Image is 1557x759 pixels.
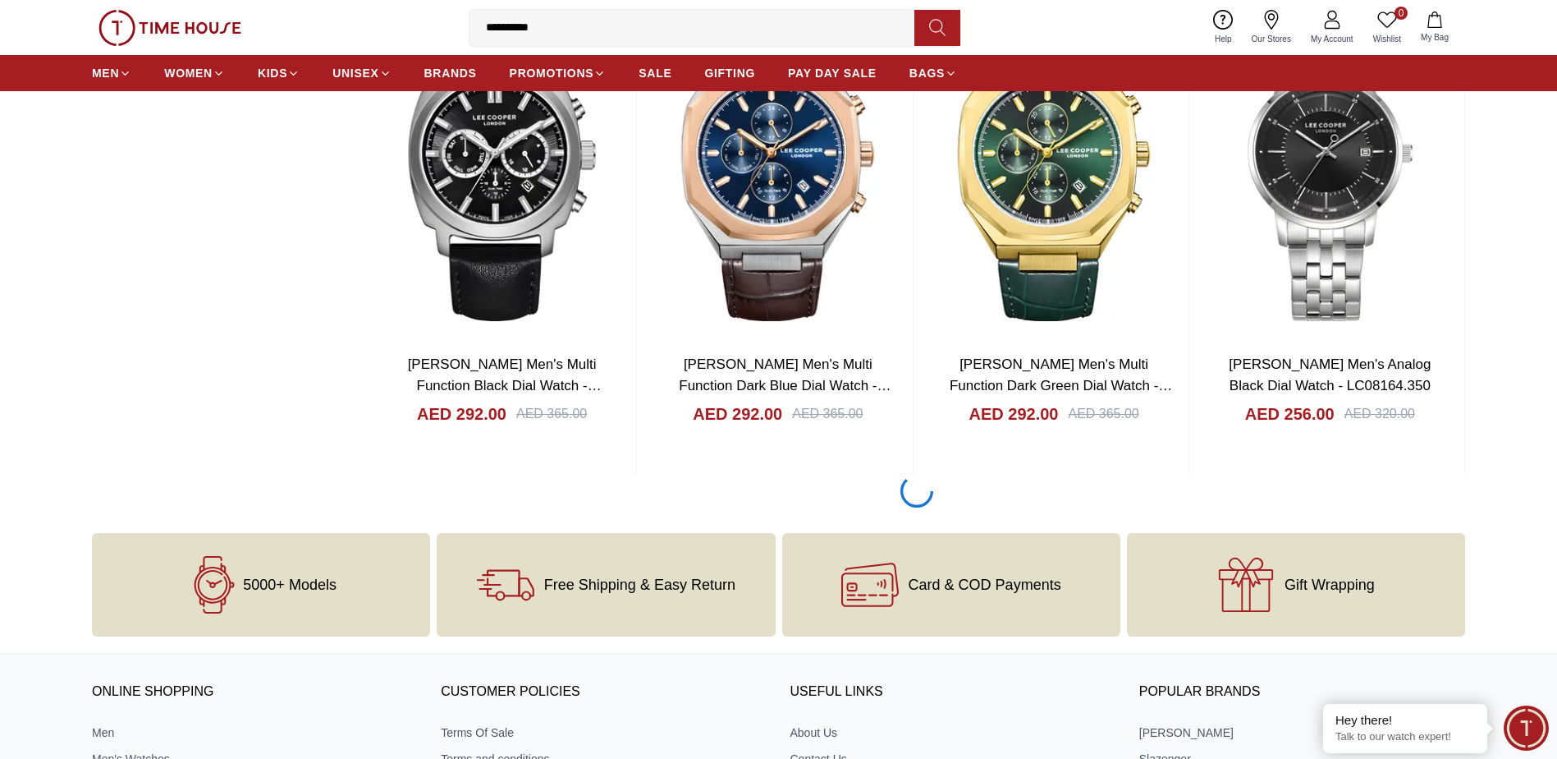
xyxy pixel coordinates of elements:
span: Card & COD Payments [909,577,1061,593]
span: Free Shipping & Easy Return [544,577,735,593]
a: KIDS [258,58,300,88]
a: BAGS [909,58,957,88]
a: UNISEX [332,58,391,88]
span: Help [1208,33,1239,45]
span: My Bag [1414,31,1455,44]
span: PAY DAY SALE [788,65,877,81]
img: ... [98,10,241,46]
span: Gift Wrapping [1285,577,1375,593]
span: SALE [639,65,671,81]
span: 5000+ Models [243,577,337,593]
a: MEN [92,58,131,88]
button: My Bag [1411,8,1459,47]
a: [PERSON_NAME] Men's Multi Function Black Dial Watch - LC08172.351 [408,356,602,414]
h4: AED 292.00 [969,402,1059,425]
a: BRANDS [424,58,477,88]
span: GIFTING [704,65,755,81]
div: AED 320.00 [1344,404,1415,424]
div: AED 365.00 [1068,404,1138,424]
div: Hey there! [1335,712,1475,729]
a: Help [1205,7,1242,48]
h3: CUSTOMER POLICIES [441,680,767,705]
span: WOMEN [164,65,213,81]
h3: USEFUL LINKS [790,680,1116,705]
a: GIFTING [704,58,755,88]
p: Talk to our watch expert! [1335,730,1475,744]
a: WOMEN [164,58,225,88]
div: AED 365.00 [792,404,863,424]
a: About Us [790,724,1116,741]
a: PROMOTIONS [510,58,607,88]
a: 0Wishlist [1363,7,1411,48]
h4: AED 292.00 [693,402,782,425]
a: [PERSON_NAME] Men's Multi Function Dark Green Dial Watch - LC08168.175 [950,356,1172,414]
div: Chat Widget [1504,706,1549,751]
span: BAGS [909,65,945,81]
span: Wishlist [1367,33,1408,45]
span: MEN [92,65,119,81]
span: BRANDS [424,65,477,81]
h3: ONLINE SHOPPING [92,680,418,705]
a: Men [92,724,418,741]
h4: AED 256.00 [1245,402,1335,425]
a: [PERSON_NAME] Men's Multi Function Dark Blue Dial Watch - LC08168.594 [679,356,891,414]
h3: Popular Brands [1139,680,1465,705]
span: My Account [1304,33,1360,45]
a: Terms Of Sale [441,724,767,741]
a: Our Stores [1242,7,1301,48]
span: PROMOTIONS [510,65,594,81]
a: [PERSON_NAME] Men's Analog Black Dial Watch - LC08164.350 [1229,356,1431,393]
span: KIDS [258,65,287,81]
a: PAY DAY SALE [788,58,877,88]
span: Our Stores [1245,33,1298,45]
div: AED 365.00 [516,404,587,424]
h4: AED 292.00 [417,402,506,425]
a: [PERSON_NAME] [1139,724,1465,741]
a: SALE [639,58,671,88]
span: 0 [1394,7,1408,20]
span: UNISEX [332,65,378,81]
